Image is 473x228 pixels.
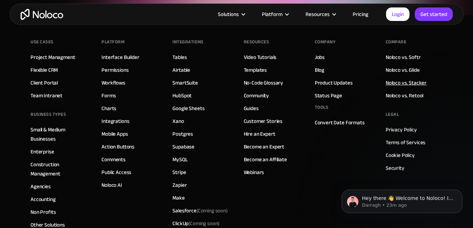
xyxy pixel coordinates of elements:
[244,91,269,100] a: Community
[31,91,62,100] a: Team Intranet
[306,10,330,19] div: Resources
[386,65,420,75] a: Noloco vs. Glide
[244,53,277,62] a: Video Tutorials
[172,219,220,228] div: ClickUp
[101,65,128,75] a: Permissions
[172,78,198,87] a: SmartSuite
[315,37,336,47] div: Company
[101,180,122,190] a: Noloco AI
[31,53,75,62] a: Project Managment
[31,109,66,120] div: BUSINESS TYPES
[315,65,324,75] a: Blog
[386,151,415,160] a: Cookie Policy
[31,195,56,204] a: Accounting
[244,129,275,139] a: Hire an Expert
[386,109,399,120] div: Legal
[31,37,54,47] div: Use Cases
[386,125,417,134] a: Privacy Policy
[415,7,453,21] a: Get started
[101,168,131,177] a: Public Access
[31,78,58,87] a: Client Portal
[315,118,365,127] a: Convert Date Formats
[101,142,134,151] a: Action Buttons
[172,180,187,190] a: Zapier
[172,168,186,177] a: Stripe
[197,206,228,216] span: (Coming soon)
[31,147,54,156] a: Enterprise
[386,163,405,173] a: Security
[172,116,184,126] a: Xano
[172,37,203,47] div: INTEGRATIONS
[331,175,473,224] iframe: Intercom notifications message
[31,182,51,191] a: Agencies
[31,125,87,143] a: Small & Medium Businesses
[31,160,87,178] a: Construction Management
[218,10,239,19] div: Solutions
[244,155,287,164] a: Become an Affiliate
[101,37,125,47] div: Platform
[21,9,63,20] a: home
[172,104,204,113] a: Google Sheets
[244,37,269,47] div: Resources
[386,53,421,62] a: Noloco vs. Softr
[31,65,58,75] a: Flexible CRM
[315,78,353,87] a: Product Updates
[262,10,282,19] div: Platform
[315,102,329,113] div: Tools
[253,10,297,19] div: Platform
[315,91,342,100] a: Status Page
[172,129,193,139] a: Postgres
[297,10,344,19] div: Resources
[244,168,264,177] a: Webinars
[244,116,283,126] a: Customer Stories
[101,155,126,164] a: Comments
[172,91,192,100] a: HubSpot
[244,78,284,87] a: No-Code Glossary
[172,65,190,75] a: Airtable
[101,116,129,126] a: Integrations
[344,10,377,19] a: Pricing
[244,104,259,113] a: Guides
[209,10,253,19] div: Solutions
[101,78,125,87] a: Workflows
[101,91,116,100] a: Forms
[386,37,407,47] div: Compare
[31,207,56,217] a: Non Profits
[315,53,325,62] a: Jobs
[172,155,187,164] a: MySQL
[386,91,423,100] a: Noloco vs. Retool
[386,78,427,87] a: Noloco vs. Stacker
[244,65,267,75] a: Templates
[386,138,425,147] a: Terms of Services
[172,53,187,62] a: Tables
[172,193,185,202] a: Make
[172,142,194,151] a: Supabase
[386,7,409,21] a: Login
[101,104,116,113] a: Charts
[101,129,128,139] a: Mobile Apps
[244,142,285,151] a: Become an Expert
[172,206,228,215] div: Salesforce
[101,53,139,62] a: Interface Builder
